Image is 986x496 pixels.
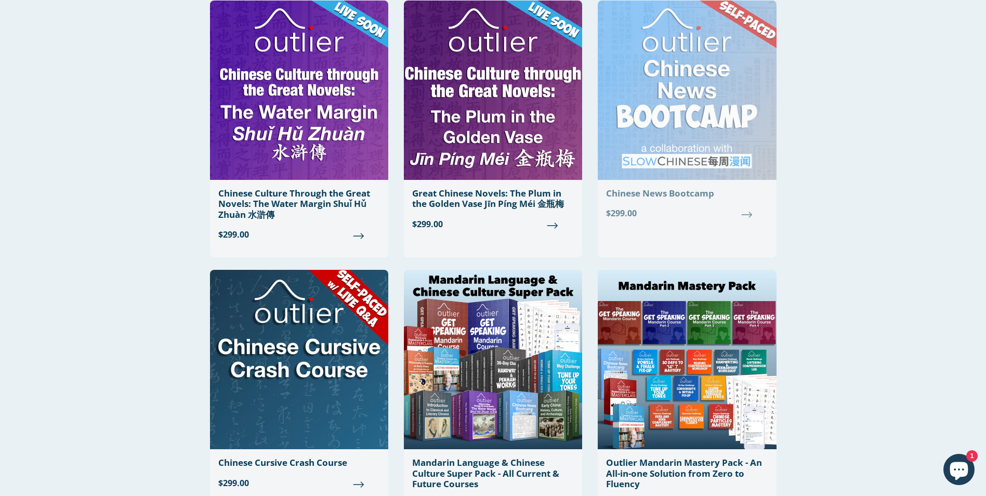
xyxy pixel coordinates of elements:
div: Chinese Cursive Crash Course [218,458,380,468]
img: Mandarin Language & Chinese Culture Super Pack - All Current & Future Courses [404,270,582,449]
div: Mandarin Language & Chinese Culture Super Pack - All Current & Future Courses [412,458,574,489]
a: Chinese News Bootcamp $299.00 [598,1,776,228]
img: Chinese Culture Through the Great Novels: The Water Margin Shuǐ Hǔ Zhuàn 水滸傳 [210,1,388,180]
span: $299.00 [218,228,380,241]
div: Great Chinese Novels: The Plum in the Golden Vase Jīn Píng Méi 金瓶梅 [412,188,574,210]
div: Outlier Mandarin Mastery Pack - An All-in-one Solution from Zero to Fluency [606,458,768,489]
img: Chinese Cursive Crash Course [210,270,388,449]
a: Chinese Culture Through the Great Novels: The Water Margin Shuǐ Hǔ Zhuàn 水滸傳 $299.00 [210,1,388,249]
span: $299.00 [218,477,380,489]
div: Chinese News Bootcamp [606,188,768,199]
inbox-online-store-chat: Shopify online store chat [940,454,978,488]
img: Chinese News Bootcamp [598,1,776,180]
span: $299.00 [412,218,574,230]
img: Outlier Mandarin Mastery Pack - An All-in-one Solution from Zero to Fluency [598,270,776,449]
img: Great Chinese Novels: The Plum in the Golden Vase Jīn Píng Méi 金瓶梅 [404,1,582,180]
div: Chinese Culture Through the Great Novels: The Water Margin Shuǐ Hǔ Zhuàn 水滸傳 [218,188,380,220]
a: Great Chinese Novels: The Plum in the Golden Vase Jīn Píng Méi 金瓶梅 $299.00 [404,1,582,239]
span: $299.00 [606,207,768,219]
